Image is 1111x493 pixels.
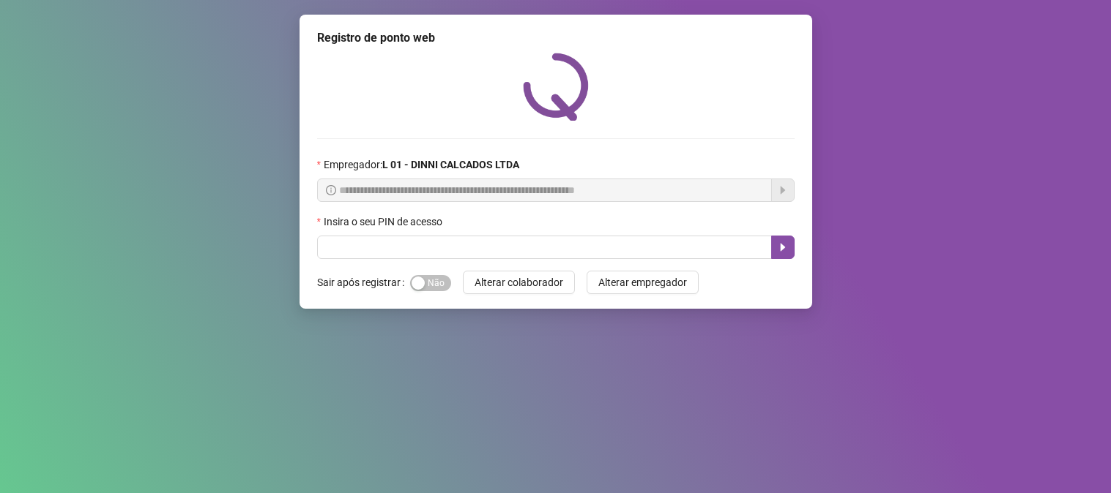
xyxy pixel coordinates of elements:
[777,241,789,253] span: caret-right
[463,271,575,294] button: Alterar colaborador
[598,274,687,290] span: Alterar empregador
[317,214,452,230] label: Insira o seu PIN de acesso
[475,274,563,290] span: Alterar colaborador
[326,185,336,195] span: info-circle
[382,159,519,170] strong: L 01 - DINNI CALCADOS LTDA
[587,271,699,294] button: Alterar empregador
[324,157,519,173] span: Empregador :
[317,271,410,294] label: Sair após registrar
[523,53,589,121] img: QRPoint
[317,29,795,47] div: Registro de ponto web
